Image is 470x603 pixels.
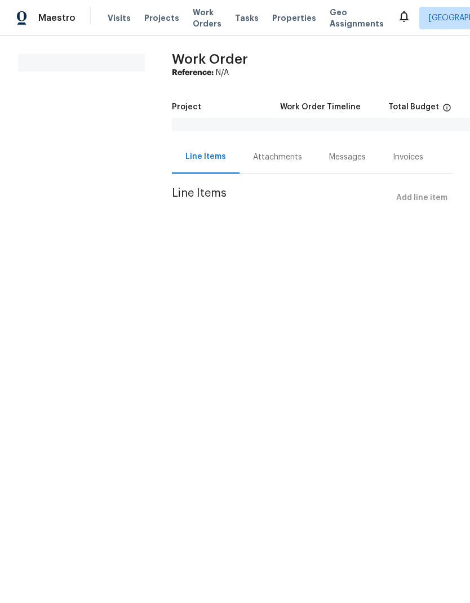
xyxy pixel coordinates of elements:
[235,14,259,22] span: Tasks
[172,67,452,78] div: N/A
[330,7,384,29] span: Geo Assignments
[38,12,76,24] span: Maestro
[280,103,361,111] h5: Work Order Timeline
[193,7,221,29] span: Work Orders
[442,103,451,118] span: The total cost of line items that have been proposed by Opendoor. This sum includes line items th...
[272,12,316,24] span: Properties
[185,151,226,162] div: Line Items
[172,188,392,209] span: Line Items
[253,152,302,163] div: Attachments
[172,103,201,111] h5: Project
[108,12,131,24] span: Visits
[172,69,214,77] b: Reference:
[393,152,423,163] div: Invoices
[144,12,179,24] span: Projects
[388,103,439,111] h5: Total Budget
[172,52,248,66] span: Work Order
[329,152,366,163] div: Messages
